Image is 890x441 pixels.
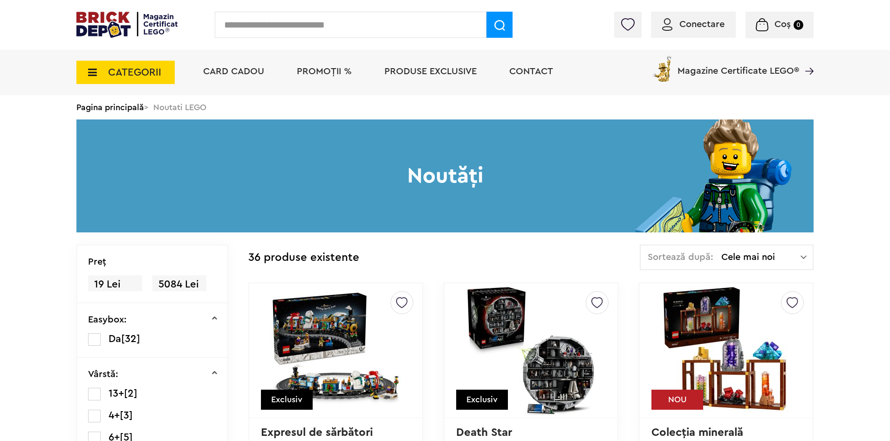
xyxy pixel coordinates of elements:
[109,388,124,399] span: 13+
[794,20,803,30] small: 0
[466,285,596,416] img: Death Star
[76,95,814,119] div: > Noutati LEGO
[109,410,120,420] span: 4+
[88,257,106,266] p: Preţ
[76,103,144,112] a: Pagina principală
[248,245,359,271] div: 36 produse existente
[88,370,118,379] p: Vârstă:
[261,427,373,438] a: Expresul de sărbători
[648,252,713,262] span: Sortează după:
[121,334,140,344] span: [32]
[774,20,791,29] span: Coș
[297,67,352,76] a: PROMOȚII %
[721,252,801,262] span: Cele mai noi
[271,285,401,416] img: Expresul de sărbători
[109,334,121,344] span: Da
[662,20,725,29] a: Conectare
[120,410,133,420] span: [3]
[678,54,799,76] span: Magazine Certificate LEGO®
[203,67,264,76] a: Card Cadou
[799,54,814,63] a: Magazine Certificate LEGO®
[456,427,512,438] a: Death Star
[124,388,137,399] span: [2]
[509,67,553,76] a: Contact
[152,275,206,294] span: 5084 Lei
[88,315,127,324] p: Easybox:
[384,67,477,76] a: Produse exclusive
[108,67,161,77] span: CATEGORII
[456,390,508,410] div: Exclusiv
[76,119,814,232] h1: Noutăți
[651,427,743,438] a: Colecţia minerală
[679,20,725,29] span: Conectare
[261,390,313,410] div: Exclusiv
[88,275,142,294] span: 19 Lei
[651,390,703,410] div: NOU
[661,285,791,416] img: Colecţia minerală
